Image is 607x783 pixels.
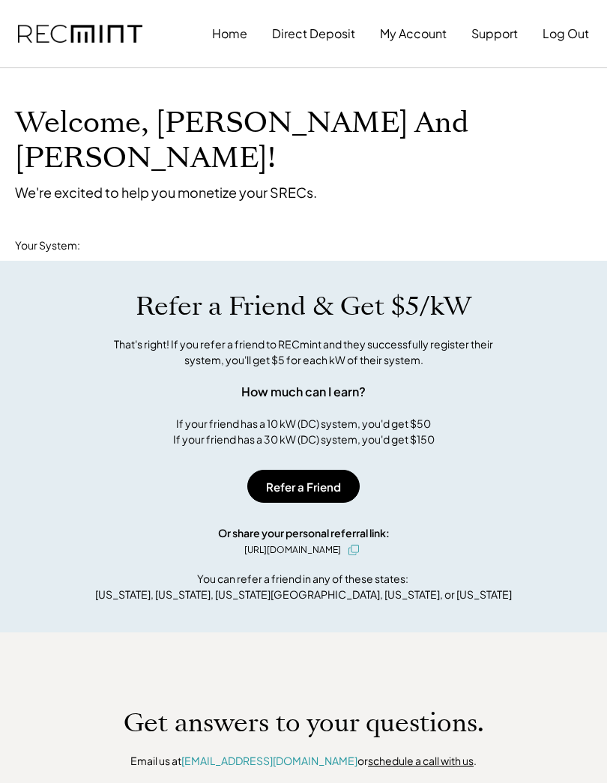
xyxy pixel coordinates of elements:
div: We're excited to help you monetize your SRECs. [15,184,317,201]
div: Or share your personal referral link: [218,525,390,541]
div: That's right! If you refer a friend to RECmint and they successfully register their system, you'l... [97,336,510,368]
a: schedule a call with us [368,754,474,767]
h1: Refer a Friend & Get $5/kW [136,291,471,322]
div: Email us at or . [130,754,477,769]
button: Log Out [543,19,589,49]
button: Home [212,19,247,49]
h1: Welcome, [PERSON_NAME] And [PERSON_NAME]! [15,106,592,176]
div: If your friend has a 10 kW (DC) system, you'd get $50 If your friend has a 30 kW (DC) system, you... [173,416,435,447]
div: You can refer a friend in any of these states: [US_STATE], [US_STATE], [US_STATE][GEOGRAPHIC_DATA... [95,571,512,602]
a: [EMAIL_ADDRESS][DOMAIN_NAME] [181,754,357,767]
button: My Account [380,19,447,49]
button: Direct Deposit [272,19,355,49]
div: Your System: [15,238,80,253]
button: Support [471,19,518,49]
div: [URL][DOMAIN_NAME] [244,543,341,557]
div: How much can I earn? [241,383,366,401]
button: click to copy [345,541,363,559]
button: Refer a Friend [247,470,360,503]
img: recmint-logotype%403x.png [18,25,142,43]
h1: Get answers to your questions. [124,707,484,739]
